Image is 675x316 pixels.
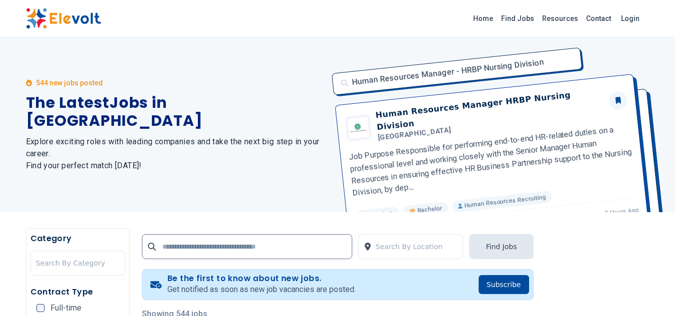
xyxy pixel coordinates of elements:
a: Resources [538,10,582,26]
a: Contact [582,10,615,26]
p: 544 new jobs posted [36,78,103,88]
button: Subscribe [479,275,529,294]
h4: Be the first to know about new jobs. [167,274,356,284]
h5: Category [30,233,125,245]
p: Get notified as soon as new job vacancies are posted. [167,284,356,296]
h1: The Latest Jobs in [GEOGRAPHIC_DATA] [26,94,326,130]
span: Full-time [50,304,81,312]
a: Find Jobs [497,10,538,26]
h5: Contract Type [30,286,125,298]
button: Find Jobs [469,234,533,259]
img: Elevolt [26,8,101,29]
a: Home [469,10,497,26]
h2: Explore exciting roles with leading companies and take the next big step in your career. Find you... [26,136,326,172]
a: Login [615,8,646,28]
input: Full-time [36,304,44,312]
